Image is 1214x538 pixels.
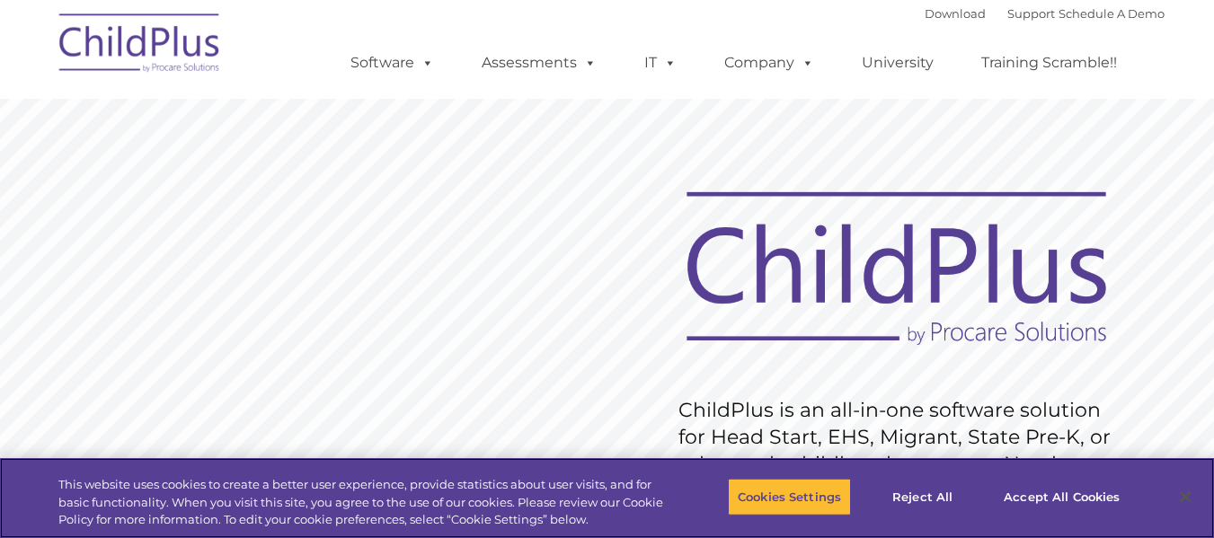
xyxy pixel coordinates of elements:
[626,45,695,81] a: IT
[994,478,1130,516] button: Accept All Cookies
[925,6,1165,21] font: |
[728,478,851,516] button: Cookies Settings
[464,45,615,81] a: Assessments
[58,476,668,529] div: This website uses cookies to create a better user experience, provide statistics about user visit...
[1059,6,1165,21] a: Schedule A Demo
[706,45,832,81] a: Company
[963,45,1135,81] a: Training Scramble!!
[1007,6,1055,21] a: Support
[866,478,979,516] button: Reject All
[1165,477,1205,516] button: Close
[332,45,452,81] a: Software
[925,6,986,21] a: Download
[844,45,952,81] a: University
[50,1,230,91] img: ChildPlus by Procare Solutions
